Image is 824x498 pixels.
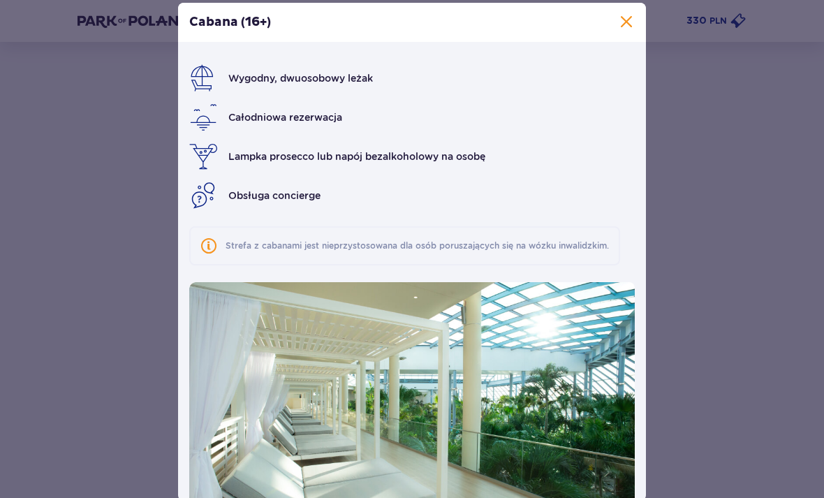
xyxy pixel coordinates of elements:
[228,73,373,84] span: Wygodny, dwuosobowy leżak
[189,14,271,31] p: Cabana (16+)
[189,142,217,170] img: exotic drink icon
[228,190,321,201] span: Obsługa concierge
[226,240,609,252] div: Strefa z cabanami jest nieprzystosowana dla osób poruszających się na wózku inwalidzkim.
[189,182,217,210] img: concierge icon
[189,103,217,131] img: sunset landscape icon
[228,151,485,162] span: Lampka prosecco lub napój bezalkoholowy na osobę
[228,112,342,123] span: Całodniowa rezerwacja
[189,64,217,92] img: sunbed icon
